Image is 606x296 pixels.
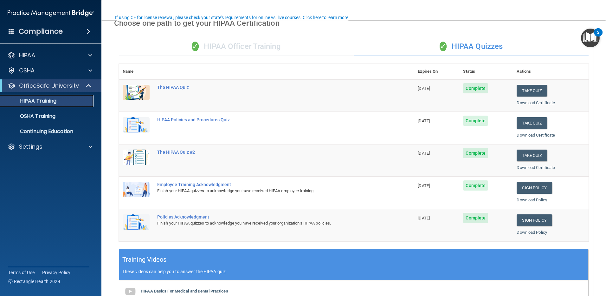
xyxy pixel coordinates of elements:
a: Download Certificate [517,100,555,105]
span: [DATE] [418,118,430,123]
div: The HIPAA Quiz [157,85,382,90]
b: HIPAA Basics For Medical and Dental Practices [141,289,228,293]
img: PMB logo [8,7,94,19]
p: Continuing Education [4,128,91,135]
p: OSHA [19,67,35,74]
a: Privacy Policy [42,269,71,276]
th: Actions [513,64,589,79]
p: HIPAA Training [4,98,56,104]
span: Complete [463,83,488,93]
th: Status [459,64,513,79]
div: HIPAA Quizzes [354,37,589,56]
div: Finish your HIPAA quizzes to acknowledge you have received HIPAA employee training. [157,187,382,195]
a: OfficeSafe University [8,82,92,90]
th: Name [119,64,153,79]
div: Policies Acknowledgment [157,214,382,219]
button: Take Quiz [517,85,547,97]
span: Complete [463,148,488,158]
a: Sign Policy [517,182,552,194]
button: Take Quiz [517,117,547,129]
div: If using CE for license renewal, please check your state's requirements for online vs. live cours... [115,15,350,20]
button: Open Resource Center, 2 new notifications [581,29,600,47]
span: [DATE] [418,151,430,156]
span: Complete [463,213,488,223]
a: Download Certificate [517,165,555,170]
button: If using CE for license renewal, please check your state's requirements for online vs. live cours... [114,14,351,21]
div: HIPAA Policies and Procedures Quiz [157,117,382,122]
h4: Compliance [19,27,63,36]
span: [DATE] [418,86,430,91]
div: The HIPAA Quiz #2 [157,150,382,155]
button: Take Quiz [517,150,547,161]
span: ✓ [440,42,447,51]
div: HIPAA Officer Training [119,37,354,56]
a: Download Policy [517,198,547,202]
div: Finish your HIPAA quizzes to acknowledge you have received your organization’s HIPAA policies. [157,219,382,227]
div: 2 [597,32,599,41]
a: Sign Policy [517,214,552,226]
span: [DATE] [418,183,430,188]
span: Ⓒ Rectangle Health 2024 [8,278,60,285]
p: OfficeSafe University [19,82,79,90]
span: Complete [463,116,488,126]
span: [DATE] [418,216,430,220]
div: Employee Training Acknowledgment [157,182,382,187]
p: OSHA Training [4,113,55,119]
span: Complete [463,180,488,191]
a: Terms of Use [8,269,35,276]
a: HIPAA [8,51,92,59]
a: Download Certificate [517,133,555,138]
a: Settings [8,143,92,151]
th: Expires On [414,64,459,79]
p: Settings [19,143,42,151]
h5: Training Videos [122,254,167,265]
a: OSHA [8,67,92,74]
span: ✓ [192,42,199,51]
a: Download Policy [517,230,547,235]
div: Choose one path to get your HIPAA Certification [114,14,593,32]
p: These videos can help you to answer the HIPAA quiz [122,269,585,274]
p: HIPAA [19,51,35,59]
